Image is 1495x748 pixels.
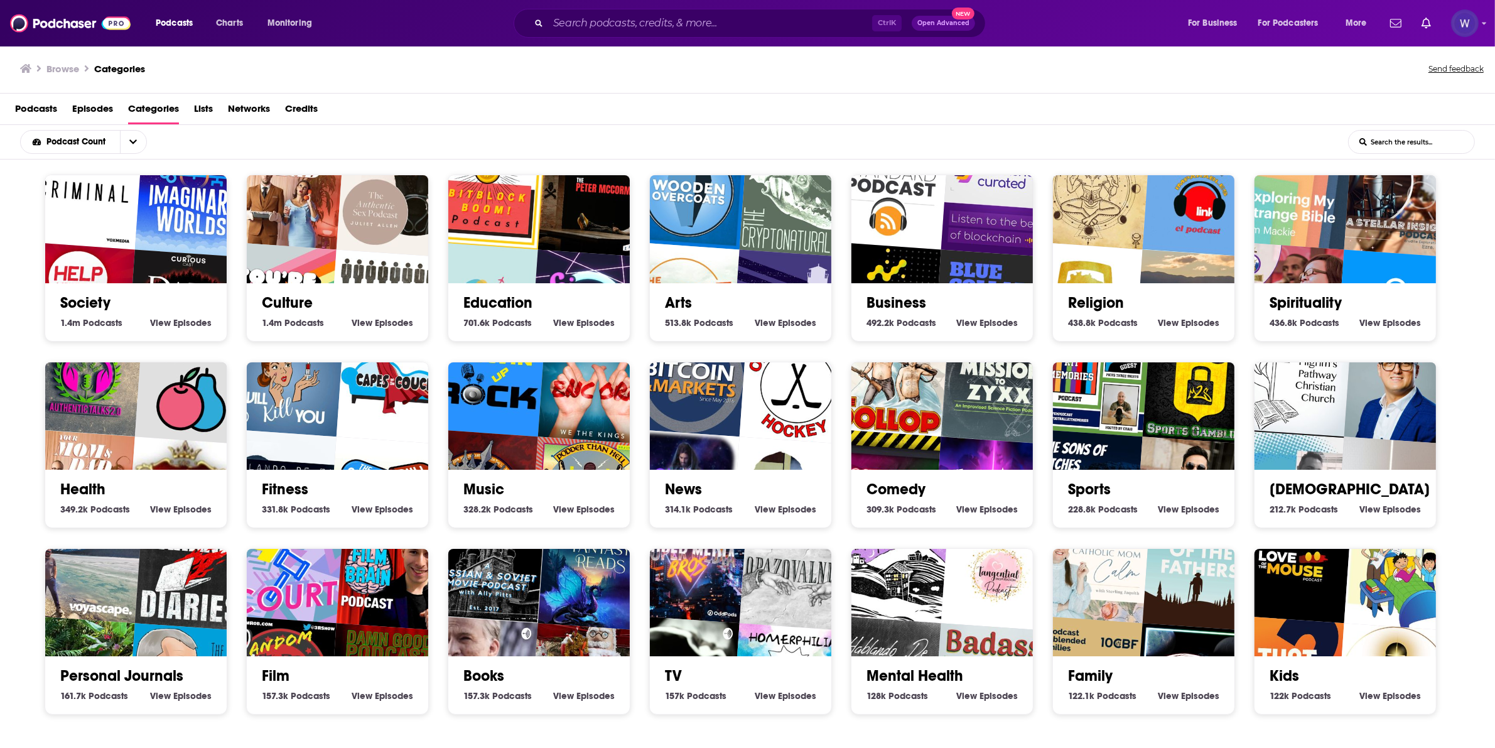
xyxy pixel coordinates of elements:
div: Darknet Diaries [134,514,251,631]
a: View Film Episodes [352,690,413,702]
a: View Education Episodes [553,317,615,328]
span: Podcast Count [46,138,110,146]
div: The Film Brain Podcast [336,514,452,631]
a: 161.7k Personal Journals Podcasts [60,690,128,702]
span: Podcasts [693,504,733,515]
div: Maintenance Phase [134,327,251,443]
span: View [1158,504,1179,515]
span: 436.8k [1270,317,1297,328]
span: Podcasts [1298,504,1338,515]
span: 438.8k [1068,317,1096,328]
a: 157.3k Film Podcasts [262,690,330,702]
div: Love of the Mouse Podcast [1235,507,1351,623]
div: Imaginary Worlds [134,141,251,257]
a: Personal Journals [60,666,183,685]
a: View Comedy Episodes [956,504,1018,515]
a: 128k Mental Health Podcasts [866,690,928,702]
img: Criminal [26,133,142,249]
span: View [1359,317,1380,328]
a: 1.4m Culture Podcasts [262,317,324,328]
a: View [DEMOGRAPHIC_DATA] Episodes [1359,504,1421,515]
a: View Family Episodes [1158,690,1219,702]
a: Episodes [72,99,113,124]
span: Podcasts [492,317,532,328]
span: Podcasts [291,690,330,702]
div: Search podcasts, credits, & more... [526,9,998,38]
img: Pilgrim's Pathway Ministries [1235,320,1351,436]
span: Episodes [980,690,1018,702]
a: 438.8k Religion Podcasts [1068,317,1138,328]
span: Episodes [173,504,212,515]
img: Super Media Bros Podcast [630,507,747,623]
div: The Cryptonaturalist [739,141,855,257]
span: View [352,690,372,702]
span: Podcasts [494,504,533,515]
img: A Russian & Soviet Movie Podcast with Ally Pitts [429,507,545,623]
span: Episodes [576,317,615,328]
img: The Dollop with Dave Anthony and Gareth Reynolds [832,320,948,436]
a: View Health Episodes [150,504,212,515]
a: 513.8k Arts Podcasts [665,317,733,328]
button: open menu [259,13,328,33]
img: Your Mom & Dad [227,133,343,249]
h3: Browse [46,63,79,75]
a: Culture [262,293,313,312]
span: Podcasts [1098,504,1138,515]
img: Wooden Overcoats [630,133,747,249]
span: Podcasts [897,317,936,328]
a: TV [665,666,682,685]
span: View [956,690,977,702]
div: Rediscover the Gospel [1344,327,1460,443]
div: Capes On the Couch - Where Comics Get Counseling [336,327,452,443]
span: 513.8k [665,317,691,328]
img: Winging It Travel Podcast [26,507,142,623]
div: WTK: Encore [537,327,654,443]
span: Episodes [980,504,1018,515]
span: Episodes [1181,504,1219,515]
a: Credits [285,99,318,124]
a: View Music Episodes [553,504,615,515]
a: Arts [665,293,692,312]
span: View [1359,690,1380,702]
span: 331.8k [262,504,288,515]
span: View [553,317,574,328]
a: [DEMOGRAPHIC_DATA] [1270,480,1430,499]
img: 90s Court [227,507,343,623]
span: 157k [665,690,684,702]
a: Podcasts [15,99,57,124]
button: open menu [21,138,120,146]
span: Networks [228,99,270,124]
a: 228.8k Sports Podcasts [1068,504,1138,515]
span: Podcasts [888,690,928,702]
img: Blockchain Curated - Learn Bitcoin & Cryptocurrency From Investors + Experts [941,141,1057,257]
span: 161.7k [60,690,86,702]
span: Lists [194,99,213,124]
a: 328.2k Music Podcasts [463,504,533,515]
span: Episodes [1383,317,1421,328]
span: Episodes [375,504,413,515]
span: Episodes [1181,690,1219,702]
span: View [150,317,171,328]
span: 328.2k [463,504,491,515]
div: Menace 2 Picks Sports Gambling [1142,327,1258,443]
span: Episodes [576,504,615,515]
img: Football Kit Memories [1034,320,1150,436]
span: View [1359,504,1380,515]
span: Podcasts [1097,690,1136,702]
a: Film [262,666,289,685]
span: View [1158,690,1179,702]
img: Tangential Inspiration [941,514,1057,631]
span: View [755,317,775,328]
img: Catholic Mom Calm [1034,507,1150,623]
img: This Podcast Will Kill You [227,320,343,436]
span: Episodes [1181,317,1219,328]
span: Podcasts [492,690,532,702]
